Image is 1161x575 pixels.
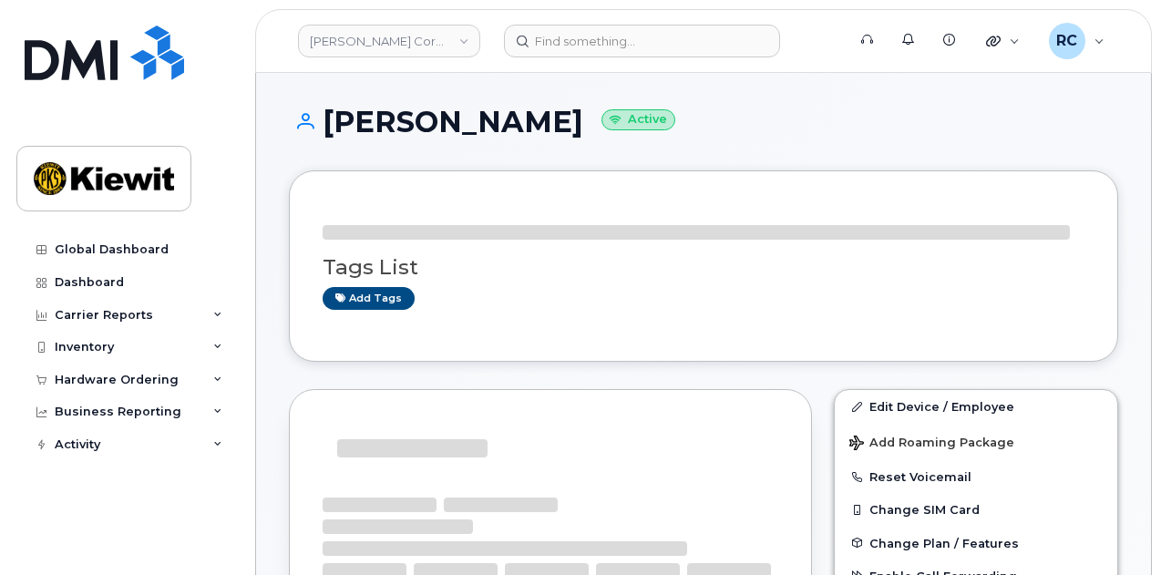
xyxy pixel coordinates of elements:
[835,390,1117,423] a: Edit Device / Employee
[835,493,1117,526] button: Change SIM Card
[849,436,1014,453] span: Add Roaming Package
[323,256,1084,279] h3: Tags List
[323,287,415,310] a: Add tags
[835,460,1117,493] button: Reset Voicemail
[835,423,1117,460] button: Add Roaming Package
[601,109,675,130] small: Active
[835,527,1117,560] button: Change Plan / Features
[869,536,1019,549] span: Change Plan / Features
[289,106,1118,138] h1: [PERSON_NAME]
